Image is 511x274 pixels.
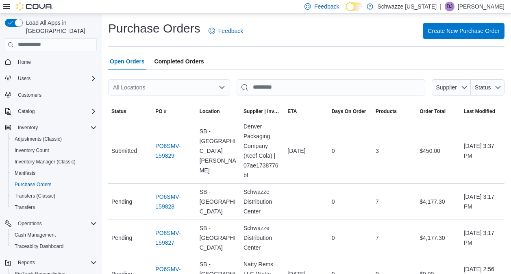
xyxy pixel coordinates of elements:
span: PO # [155,108,166,115]
span: Open Orders [110,53,145,70]
span: Transfers (Classic) [15,193,55,199]
button: Supplier [432,79,471,96]
button: Users [15,74,34,83]
button: Open list of options [219,84,225,91]
span: Users [18,75,30,82]
span: Supplier [436,84,457,91]
p: [PERSON_NAME] [458,2,504,11]
a: Inventory Count [11,146,52,155]
a: Manifests [11,168,39,178]
span: Last Modified [464,108,495,115]
button: Order Total [416,105,460,118]
div: [DATE] [284,143,328,159]
button: ETA [284,105,328,118]
span: Transfers (Classic) [11,191,97,201]
span: Inventory [18,124,38,131]
span: Reports [15,258,97,267]
button: Operations [15,219,45,228]
button: Status [471,79,504,96]
span: 7 [376,233,379,243]
span: Products [376,108,397,115]
span: Inventory Count [15,147,49,154]
span: Order Total [420,108,446,115]
button: Days On Order [328,105,372,118]
span: 7 [376,197,379,207]
span: Pending [111,197,132,207]
span: Catalog [15,107,97,116]
div: $450.00 [416,143,460,159]
span: Manifests [15,170,35,176]
button: Cash Management [8,229,100,241]
span: Inventory Count [11,146,97,155]
span: Transfers [15,204,35,211]
a: Purchase Orders [11,180,55,189]
button: Transfers [8,202,100,213]
span: Status [111,108,126,115]
span: Inventory Manager (Classic) [11,157,97,167]
button: Reports [2,257,100,268]
span: SB - [GEOGRAPHIC_DATA] [200,223,237,252]
a: Home [15,57,34,67]
div: Schwazze Distribution Center [240,184,284,220]
a: Inventory Manager (Classic) [11,157,79,167]
span: Adjustments (Classic) [11,134,97,144]
span: DJ [447,2,453,11]
button: Create New Purchase Order [423,23,504,39]
button: Home [2,56,100,68]
a: Cash Management [11,230,59,240]
span: Submitted [111,146,137,156]
a: Transfers (Classic) [11,191,59,201]
button: Reports [15,258,38,267]
span: ETA [287,108,297,115]
span: Catalog [18,108,35,115]
span: Reports [18,259,35,266]
a: Traceabilty Dashboard [11,241,67,251]
span: Cash Management [15,232,56,238]
span: Supplier | Invoice Number [244,108,281,115]
a: PO6SMV-159827 [155,228,193,248]
span: Load All Apps in [GEOGRAPHIC_DATA] [23,19,97,35]
span: 0 [332,146,335,156]
div: [DATE] 3:17 PM [461,225,504,251]
button: Location [196,105,240,118]
button: Purchase Orders [8,179,100,190]
span: Purchase Orders [15,181,52,188]
span: Create New Purchase Order [428,27,500,35]
button: Customers [2,89,100,101]
button: Manifests [8,167,100,179]
button: Inventory [15,123,41,133]
button: PO # [152,105,196,118]
button: Catalog [2,106,100,117]
span: 0 [332,233,335,243]
span: Traceabilty Dashboard [11,241,97,251]
button: Inventory Manager (Classic) [8,156,100,167]
span: 3 [376,146,379,156]
span: Operations [18,220,42,227]
span: Pending [111,233,132,243]
div: Denver Packaging Company (Keef Cola) | 07ae1738776bf [240,118,284,183]
a: Transfers [11,202,38,212]
div: $4,177.30 [416,230,460,246]
input: This is a search bar. After typing your query, hit enter to filter the results lower in the page. [237,79,425,96]
img: Cova [16,2,53,11]
span: Feedback [314,2,339,11]
div: Location [200,108,220,115]
span: Home [18,59,31,65]
button: Last Modified [461,105,504,118]
span: SB - [GEOGRAPHIC_DATA][PERSON_NAME] [200,126,237,175]
p: Schwazze [US_STATE] [377,2,437,11]
span: Status [475,84,491,91]
a: Customers [15,90,45,100]
span: Transfers [11,202,97,212]
h1: Purchase Orders [108,20,200,37]
div: Dawn Johnston [445,2,454,11]
a: Feedback [205,23,246,39]
span: Days On Order [332,108,366,115]
button: Transfers (Classic) [8,190,100,202]
span: Users [15,74,97,83]
button: Traceabilty Dashboard [8,241,100,252]
div: [DATE] 3:37 PM [461,138,504,164]
span: Completed Orders [154,53,204,70]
